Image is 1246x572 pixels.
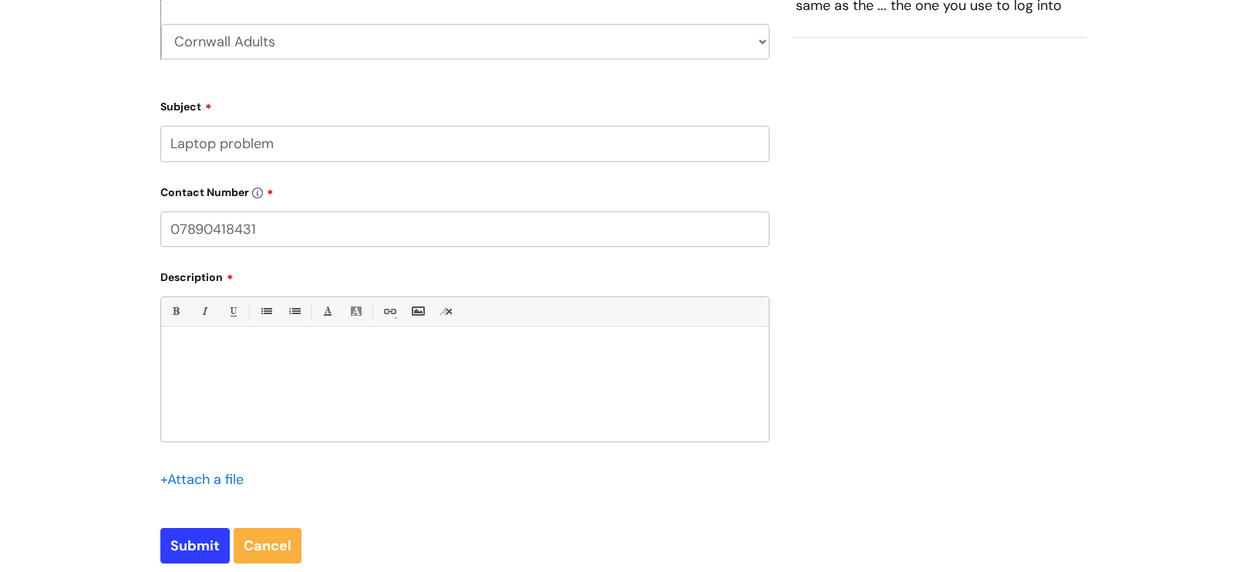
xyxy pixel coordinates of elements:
div: Attach a file [160,467,253,492]
label: Subject [160,95,769,113]
a: Link [379,302,399,321]
a: • Unordered List (Ctrl-Shift-7) [256,302,275,321]
img: info-icon.svg [252,188,263,198]
a: Remove formatting (Ctrl-\) [436,302,456,321]
a: Underline(Ctrl-U) [223,302,242,321]
a: Back Color [346,302,365,321]
input: Submit [160,528,230,564]
a: 1. Ordered List (Ctrl-Shift-8) [285,302,304,321]
label: Contact Number [160,181,769,199]
label: Description [160,266,769,284]
a: Insert Image... [408,302,427,321]
a: Cancel [234,528,301,564]
a: Bold (Ctrl-B) [166,302,185,321]
span: + [160,470,167,489]
a: Font Color [318,302,337,321]
a: Italic (Ctrl-I) [194,302,214,321]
